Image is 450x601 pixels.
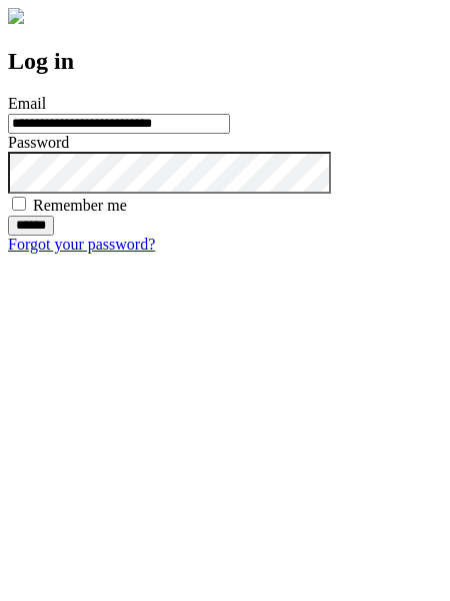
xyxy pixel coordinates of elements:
[8,8,24,24] img: logo-4e3dc11c47720685a147b03b5a06dd966a58ff35d612b21f08c02c0306f2b779.png
[8,95,46,112] label: Email
[8,134,69,151] label: Password
[8,48,442,75] h2: Log in
[8,236,155,253] a: Forgot your password?
[33,197,127,214] label: Remember me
